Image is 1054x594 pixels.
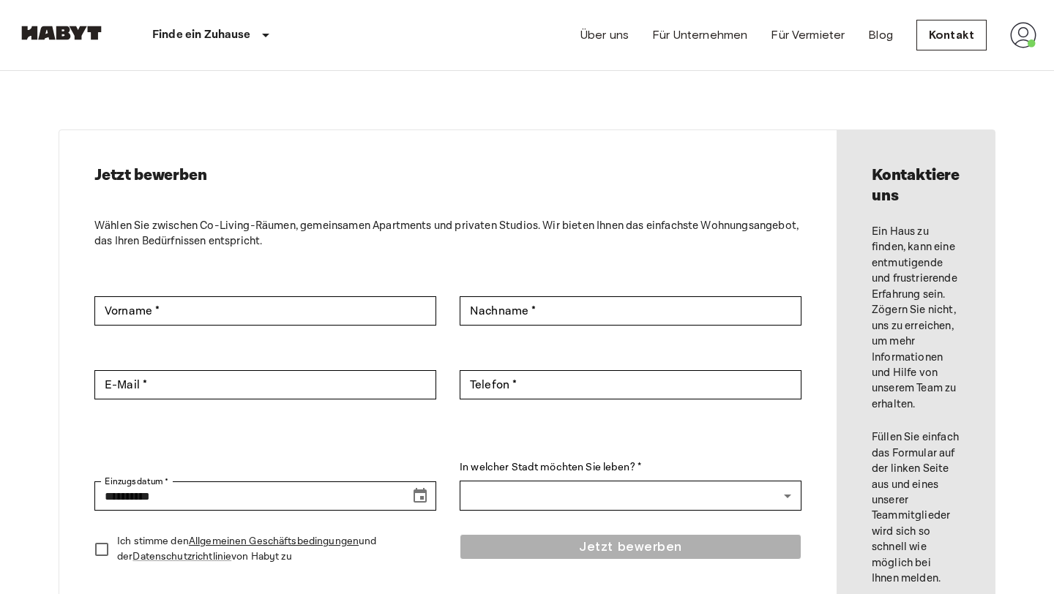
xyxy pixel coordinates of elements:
[189,535,359,548] a: Allgemeinen Geschäftsbedingungen
[872,429,960,586] p: Füllen Sie einfach das Formular auf der linken Seite aus und eines unserer Teammitglieder wird si...
[1010,22,1036,48] img: avatar
[580,26,629,44] a: Über uns
[117,534,425,565] p: Ich stimme den und der von Habyt zu
[652,26,747,44] a: Für Unternehmen
[94,218,801,249] p: Wählen Sie zwischen Co-Living-Räumen, gemeinsamen Apartments und privaten Studios. Wir bieten Ihn...
[94,165,801,186] h2: Jetzt bewerben
[872,165,960,206] h2: Kontaktiere uns
[18,26,105,40] img: Habyt
[132,550,231,563] a: Datenschutzrichtlinie
[868,26,893,44] a: Blog
[460,460,801,475] label: In welcher Stadt möchten Sie leben? *
[405,481,435,511] button: Choose date, selected date is Aug 18, 2025
[152,26,251,44] p: Finde ein Zuhause
[771,26,845,44] a: Für Vermieter
[916,20,987,50] a: Kontakt
[105,475,169,488] label: Einzugsdatum
[872,224,960,412] p: Ein Haus zu finden, kann eine entmutigende und frustrierende Erfahrung sein. Zögern Sie nicht, un...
